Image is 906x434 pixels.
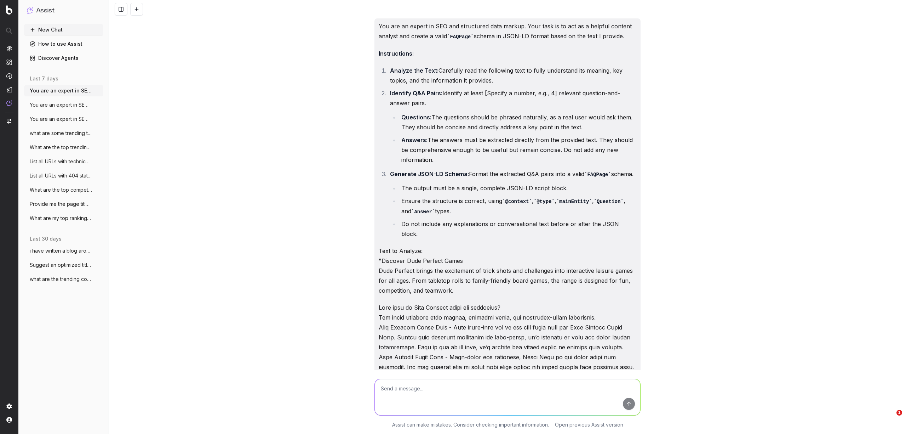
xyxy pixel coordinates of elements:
[30,186,92,193] span: What are the top competitors ranking for
[30,172,92,179] span: List all URLs with 404 status code from
[6,59,12,65] img: Intelligence
[24,52,103,64] a: Discover Agents
[399,135,636,165] li: The answers must be extracted directly from the provided text. They should be comprehensive enoug...
[401,136,428,143] strong: Answers:
[24,170,103,181] button: List all URLs with 404 status code from
[399,196,636,216] li: Ensure the structure is correct, using , , , , and types.
[24,213,103,224] button: What are my top ranking pages?
[30,247,92,254] span: i have written a blog around what to wea
[388,88,636,165] li: Identify at least [Specify a number, e.g., 4] relevant question-and-answer pairs.
[30,201,92,208] span: Provide me the page title and a table of
[556,199,592,204] code: mainEntity
[30,115,92,123] span: You are an expert in SEO and structured
[30,87,92,94] span: You are an expert in SEO and structure
[24,245,103,257] button: i have written a blog around what to wea
[6,417,12,423] img: My account
[896,410,902,416] span: 1
[24,99,103,111] button: You are an expert in SEO and structured
[6,5,12,15] img: Botify logo
[30,144,92,151] span: What are the top trending topics for run
[30,158,92,165] span: List all URLs with technical errors
[6,404,12,409] img: Setting
[24,156,103,167] button: List all URLs with technical errors
[6,87,12,92] img: Studio
[392,421,549,428] p: Assist can make mistakes. Consider checking important information.
[502,199,532,204] code: @context
[388,169,636,239] li: Format the extracted Q&A pairs into a valid schema.
[555,421,623,428] a: Open previous Assist version
[447,34,474,40] code: FAQPage
[390,90,442,97] strong: Identify Q&A Pairs:
[388,66,636,85] li: Carefully read the following text to fully understand its meaning, key topics, and the informatio...
[882,410,899,427] iframe: Intercom live chat
[7,119,11,124] img: Switch project
[24,274,103,285] button: what are the trending content topics aro
[24,113,103,125] button: You are an expert in SEO and structured
[6,100,12,106] img: Assist
[401,114,431,121] strong: Questions:
[411,209,435,215] code: Answer
[24,184,103,196] button: What are the top competitors ranking for
[390,170,469,177] strong: Generate JSON-LD Schema:
[30,101,92,108] span: You are an expert in SEO and structured
[379,50,414,57] strong: Instructions:
[6,73,12,79] img: Activation
[27,6,101,16] button: Assist
[24,142,103,153] button: What are the top trending topics for run
[24,24,103,35] button: New Chat
[24,85,103,96] button: You are an expert in SEO and structure
[594,199,624,204] code: Question
[390,67,438,74] strong: Analyze the Text:
[30,276,92,283] span: what are the trending content topics aro
[24,38,103,50] a: How to use Assist
[584,172,611,177] code: FAQPage
[36,6,55,16] h1: Assist
[24,198,103,210] button: Provide me the page title and a table of
[6,46,12,51] img: Analytics
[379,21,636,41] p: You are an expert in SEO and structured data markup. Your task is to act as a helpful content ana...
[379,246,636,295] p: Text to Analyze: "Discover Dude Perfect Games Dude Perfect brings the excitement of trick shots a...
[399,219,636,239] li: Do not include any explanations or conversational text before or after the JSON block.
[24,128,103,139] button: what are some trending topics that would
[399,112,636,132] li: The questions should be phrased naturally, as a real user would ask them. They should be concise ...
[27,7,33,14] img: Assist
[534,199,555,204] code: @type
[30,130,92,137] span: what are some trending topics that would
[24,259,103,271] button: Suggest an optimized title and descripti
[30,215,92,222] span: What are my top ranking pages?
[399,183,636,193] li: The output must be a single, complete JSON-LD script block.
[30,235,62,242] span: last 30 days
[30,75,58,82] span: last 7 days
[30,261,92,269] span: Suggest an optimized title and descripti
